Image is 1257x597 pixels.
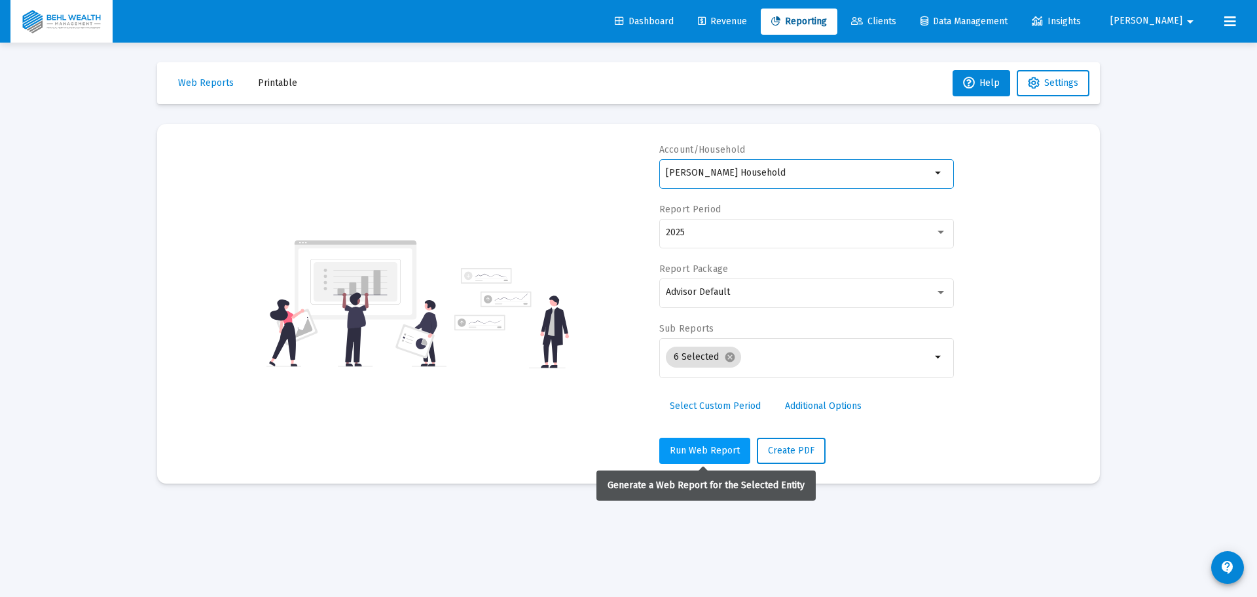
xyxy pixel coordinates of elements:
span: Reporting [771,16,827,27]
mat-icon: cancel [724,351,736,363]
button: Create PDF [757,438,826,464]
span: Revenue [698,16,747,27]
span: Help [963,77,1000,88]
button: Web Reports [168,70,244,96]
label: Report Period [659,204,721,215]
span: [PERSON_NAME] [1110,16,1182,27]
input: Search or select an account or household [666,168,931,178]
label: Report Package [659,263,729,275]
mat-chip-list: Selection [666,344,931,370]
a: Reporting [761,9,837,35]
img: reporting [266,239,446,368]
span: Select Custom Period [670,400,761,412]
span: Clients [851,16,896,27]
span: Web Reports [178,77,234,88]
label: Sub Reports [659,323,714,334]
button: Help [953,70,1010,96]
span: Printable [258,77,297,88]
span: Advisor Default [666,286,730,298]
a: Data Management [910,9,1018,35]
span: Dashboard [615,16,674,27]
span: Additional Options [785,400,862,412]
mat-icon: contact_support [1220,560,1235,575]
button: Settings [1017,70,1089,96]
span: Insights [1032,16,1081,27]
button: Run Web Report [659,438,750,464]
mat-chip: 6 Selected [666,347,741,368]
label: Account/Household [659,144,746,155]
mat-icon: arrow_drop_down [1182,9,1198,35]
a: Clients [841,9,907,35]
span: Data Management [920,16,1008,27]
span: 2025 [666,227,685,238]
button: Printable [247,70,308,96]
span: Run Web Report [670,445,740,456]
span: Create PDF [768,445,814,456]
mat-icon: arrow_drop_down [931,165,947,181]
span: Settings [1044,77,1078,88]
img: Dashboard [20,9,103,35]
a: Insights [1021,9,1091,35]
a: Dashboard [604,9,684,35]
mat-icon: arrow_drop_down [931,349,947,365]
img: reporting-alt [454,268,569,368]
button: [PERSON_NAME] [1095,8,1214,34]
a: Revenue [687,9,757,35]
